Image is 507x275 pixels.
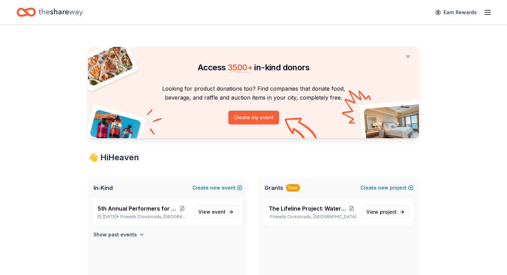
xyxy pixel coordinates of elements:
a: View event [194,206,238,218]
span: new [378,184,388,192]
span: The Lifeline Project: Water for K-9 Heroes [269,204,347,213]
h4: Show past events [93,231,137,239]
span: Access in-kind donors [198,62,309,72]
img: Curvy arrow [285,118,319,143]
p: Looking for product donations too? Find companies that donate food, beverage, and raffle and auct... [96,84,411,102]
span: 3500 + [228,62,252,72]
img: Pizza [80,43,134,87]
span: View [198,208,226,216]
span: Grants [265,184,283,192]
a: Earn Rewards [431,6,481,19]
p: Powells Crossroads, [GEOGRAPHIC_DATA] [269,214,356,220]
button: Createnewproject [360,184,414,192]
p: [DATE] • [98,214,188,220]
span: 5th Annual Performers for Paws [98,204,176,213]
div: 👋 Hi Heaven [88,152,419,163]
a: View project [362,206,409,218]
div: New [286,184,300,192]
button: Create my event [228,111,279,124]
span: event [212,209,226,215]
span: project [380,209,397,215]
span: View [366,208,397,216]
a: Home [17,4,83,20]
span: new [210,184,220,192]
button: Show past events [93,231,145,239]
span: Powells Crossroads, [GEOGRAPHIC_DATA] [120,214,188,220]
span: In-Kind [93,184,113,192]
button: Createnewevent [192,184,242,192]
